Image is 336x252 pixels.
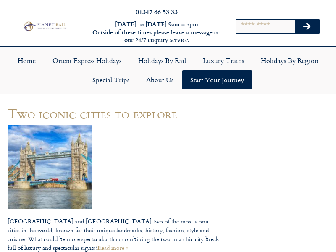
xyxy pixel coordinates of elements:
button: Search [295,20,319,33]
a: Special Trips [84,70,138,89]
a: Home [9,51,44,70]
a: Two iconic cities to explore [8,103,177,123]
a: Orient Express Holidays [44,51,130,70]
a: About Us [138,70,182,89]
a: 01347 66 53 33 [136,7,178,16]
a: Read more » [97,243,128,252]
nav: Menu [4,51,332,89]
img: Planet Rail Train Holidays Logo [22,21,67,31]
a: Start your Journey [182,70,252,89]
h6: [DATE] to [DATE] 9am – 5pm Outside of these times please leave a message on our 24/7 enquiry serv... [92,21,222,44]
a: Holidays by Rail [130,51,194,70]
a: Holidays by Region [252,51,327,70]
a: Luxury Trains [194,51,252,70]
p: [GEOGRAPHIC_DATA] and [GEOGRAPHIC_DATA] two of the most iconic cities in the world, known for the... [8,217,219,252]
